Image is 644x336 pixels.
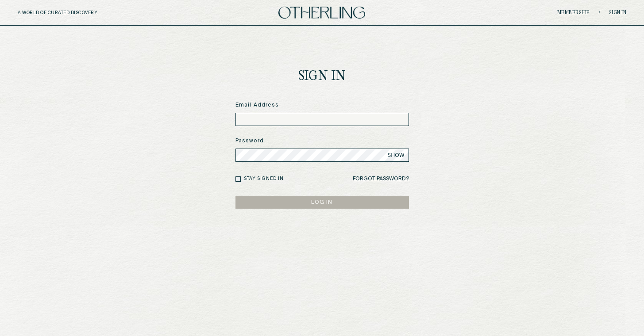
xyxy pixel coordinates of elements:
[557,10,590,15] a: Membership
[278,7,365,19] img: logo
[235,137,409,145] label: Password
[244,176,284,182] label: Stay signed in
[353,173,409,185] a: Forgot Password?
[235,196,409,209] button: LOG IN
[298,70,346,84] h1: Sign In
[609,10,627,15] a: Sign in
[388,152,405,159] span: SHOW
[235,101,409,109] label: Email Address
[18,10,137,15] h5: A WORLD OF CURATED DISCOVERY.
[599,9,600,16] span: /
